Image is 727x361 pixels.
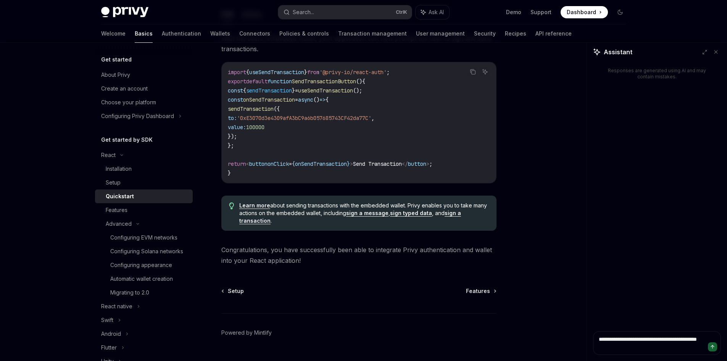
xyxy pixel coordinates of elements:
span: > [350,160,353,167]
span: { [243,87,246,94]
a: Choose your platform [95,96,193,109]
div: Features [106,206,127,215]
a: Learn more [239,202,270,209]
span: With the users’ embedded wallet, your application can now prompt the user to sign and send transa... [221,33,496,54]
span: () [313,96,319,103]
button: Search...CtrlK [278,5,412,19]
button: Ask AI [480,67,490,77]
a: sign a message [346,210,388,217]
span: onSendTransaction [295,160,347,167]
a: Wallets [210,24,230,43]
span: button [408,160,426,167]
div: Setup [106,178,121,187]
a: Basics [135,24,153,43]
div: Responses are generated using AI and may contain mistakes. [605,68,709,80]
span: { [362,78,365,85]
a: User management [416,24,465,43]
span: (); [353,87,362,94]
span: useSendTransaction [249,69,304,76]
span: button [249,160,268,167]
a: Configuring EVM networks [95,231,193,244]
a: Features [466,287,496,295]
img: dark logo [101,7,148,18]
span: '@privy-io/react-auth' [319,69,387,76]
div: Configuring Privy Dashboard [101,112,174,121]
a: Create an account [95,82,193,96]
a: sign typed data [390,210,432,217]
span: { [326,96,329,103]
span: Dashboard [567,8,596,16]
span: to: [228,115,237,121]
a: Setup [95,176,193,189]
span: const [228,87,243,94]
span: Assistant [604,47,632,57]
div: Create an account [101,84,148,93]
button: Ask AI [416,5,449,19]
span: export [228,78,246,85]
span: Features [466,287,490,295]
div: Search... [293,8,314,17]
a: Configuring appearance [95,258,193,272]
button: Copy the contents from the code block [468,67,478,77]
a: Quickstart [95,189,193,203]
span: => [319,96,326,103]
span: async [298,96,313,103]
span: onClick [268,160,289,167]
span: { [292,160,295,167]
span: </ [402,160,408,167]
span: const [228,96,243,103]
a: Support [530,8,551,16]
a: Setup [222,287,244,295]
div: Migrating to 2.0 [110,288,149,297]
div: About Privy [101,70,130,79]
div: Swift [101,316,113,325]
span: import [228,69,246,76]
div: Advanced [106,219,132,228]
span: sendTransaction [228,105,274,112]
span: } [304,69,307,76]
a: Connectors [239,24,270,43]
button: Toggle dark mode [614,6,626,18]
span: sendTransaction [246,87,292,94]
div: React [101,151,116,160]
span: < [246,160,249,167]
span: { [246,69,249,76]
div: React native [101,302,132,311]
span: Send Transaction [353,160,402,167]
a: API reference [535,24,572,43]
a: Demo [506,8,521,16]
span: }); [228,133,237,140]
a: Transaction management [338,24,407,43]
span: = [295,87,298,94]
span: > [426,160,429,167]
span: = [289,160,292,167]
span: } [228,170,231,176]
div: Quickstart [106,192,134,201]
span: Ctrl K [396,9,407,15]
span: , [371,115,374,121]
span: SendTransactionButton [292,78,356,85]
a: Automatic wallet creation [95,272,193,286]
a: Migrating to 2.0 [95,286,193,299]
button: Send message [708,342,717,351]
a: Installation [95,162,193,176]
span: useSendTransaction [298,87,353,94]
span: () [356,78,362,85]
svg: Tip [229,202,234,209]
div: Configuring Solana networks [110,247,183,256]
a: Features [95,203,193,217]
span: onSendTransaction [243,96,295,103]
span: return [228,160,246,167]
a: About Privy [95,68,193,82]
div: Android [101,329,121,338]
a: Policies & controls [279,24,329,43]
span: = [295,96,298,103]
span: '0xE3070d3e4309afA3bC9a6b057685743CF42da77C' [237,115,371,121]
span: } [292,87,295,94]
span: }; [228,142,234,149]
span: from [307,69,319,76]
a: Powered by Mintlify [221,329,272,337]
h5: Get started [101,55,132,64]
div: Installation [106,164,132,173]
span: Congratulations, you have successfully been able to integrate Privy authentication and wallet int... [221,244,496,266]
